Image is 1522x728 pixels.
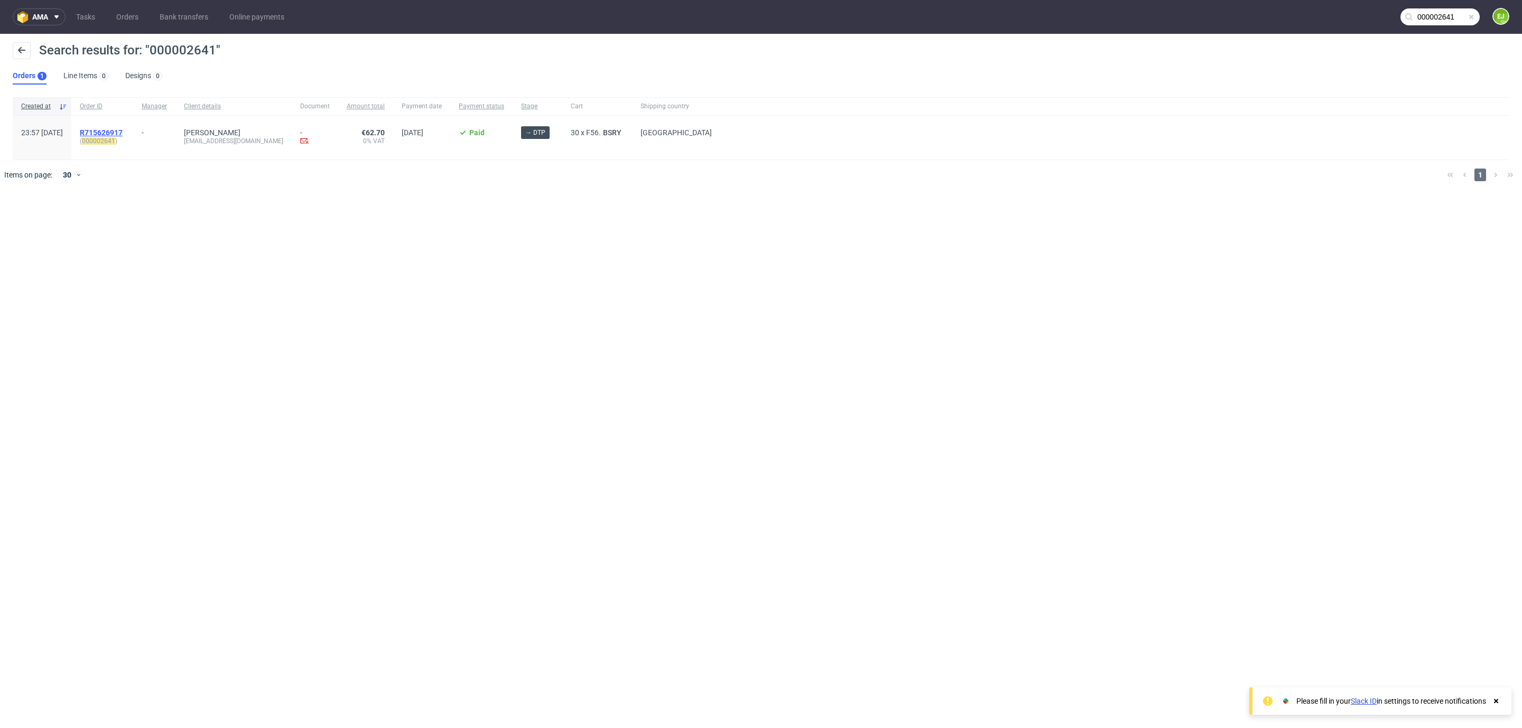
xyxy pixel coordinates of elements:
a: Orders1 [13,68,47,85]
a: Bank transfers [153,8,215,25]
span: → DTP [525,128,545,137]
img: Slack [1280,696,1291,706]
span: Created at [21,102,54,111]
span: Document [300,102,330,111]
img: logo [17,11,32,23]
a: Slack ID [1351,697,1377,705]
span: Search results for: "000002641" [39,43,220,58]
span: Payment status [459,102,504,111]
span: Amount total [347,102,385,111]
div: 1 [40,72,44,80]
a: Online payments [223,8,291,25]
span: 0% VAT [347,137,385,145]
div: Please fill in your in settings to receive notifications [1296,696,1486,706]
span: Stage [521,102,554,111]
span: 30 [571,128,579,137]
div: 0 [156,72,160,80]
div: - [300,128,330,147]
div: [EMAIL_ADDRESS][DOMAIN_NAME] [184,137,283,145]
div: x [571,128,624,137]
a: Designs0 [125,68,162,85]
mark: 000002641 [82,137,115,145]
span: 23:57 [DATE] [21,128,63,137]
span: Manager [142,102,167,111]
div: - [142,124,167,137]
a: [PERSON_NAME] [184,128,240,137]
span: Shipping country [641,102,712,111]
a: R715626917 [80,128,125,137]
span: [GEOGRAPHIC_DATA] [641,128,712,137]
a: Line Items0 [63,68,108,85]
a: Orders [110,8,145,25]
span: [DATE] [402,128,423,137]
span: Client details [184,102,283,111]
span: ama [32,13,48,21]
span: Cart [571,102,624,111]
button: ama [13,8,66,25]
span: €62.70 [361,128,385,137]
span: ( ) [80,137,125,145]
div: 0 [102,72,106,80]
span: Paid [469,128,485,137]
span: F56. [586,128,601,137]
span: R715626917 [80,128,123,137]
span: Order ID [80,102,125,111]
span: 1 [1474,169,1486,181]
a: BSRY [601,128,624,137]
figcaption: EJ [1493,9,1508,24]
a: Tasks [70,8,101,25]
span: Items on page: [4,170,52,180]
span: Payment date [402,102,442,111]
div: 30 [57,167,76,182]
